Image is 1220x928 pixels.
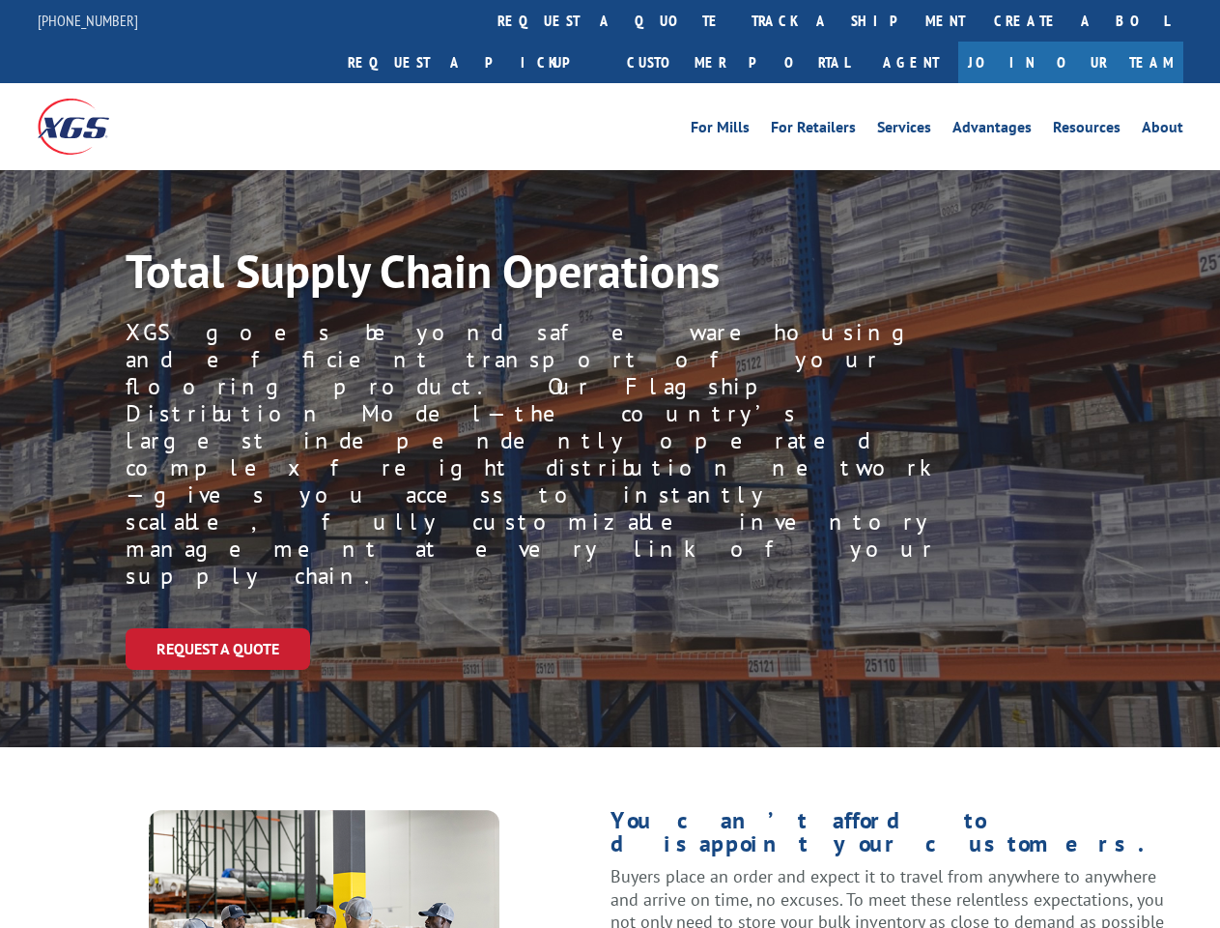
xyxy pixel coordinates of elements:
h1: You can’t afford to disappoint your customers. [610,809,1183,865]
a: Request a Quote [126,628,310,670]
a: About [1142,120,1183,141]
p: XGS goes beyond safe warehousing and efficient transport of your flooring product. Our Flagship D... [126,319,936,590]
a: Agent [864,42,958,83]
a: For Mills [691,120,750,141]
a: Join Our Team [958,42,1183,83]
a: Resources [1053,120,1121,141]
h1: Total Supply Chain Operations [126,247,908,304]
a: [PHONE_NUMBER] [38,11,138,30]
a: Request a pickup [333,42,612,83]
a: Customer Portal [612,42,864,83]
a: Services [877,120,931,141]
a: Advantages [952,120,1032,141]
a: For Retailers [771,120,856,141]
